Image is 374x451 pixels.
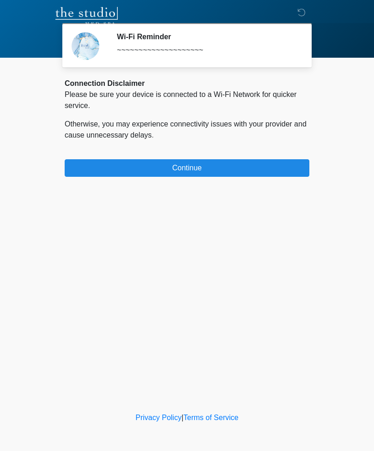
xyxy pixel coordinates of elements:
[152,131,154,139] span: .
[136,414,182,421] a: Privacy Policy
[65,159,309,177] button: Continue
[183,414,238,421] a: Terms of Service
[65,119,309,141] p: Otherwise, you may experience connectivity issues with your provider and cause unnecessary delays
[72,32,99,60] img: Agent Avatar
[65,78,309,89] div: Connection Disclaimer
[117,32,296,41] h2: Wi-Fi Reminder
[65,89,309,111] p: Please be sure your device is connected to a Wi-Fi Network for quicker service.
[181,414,183,421] a: |
[117,45,296,56] div: ~~~~~~~~~~~~~~~~~~~~
[55,7,118,25] img: The Studio Med Spa Logo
